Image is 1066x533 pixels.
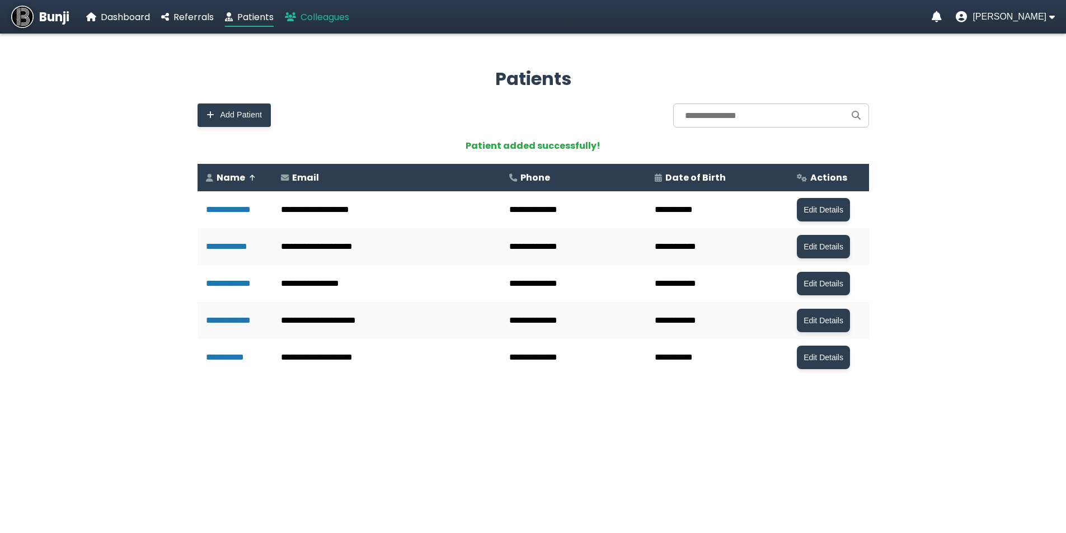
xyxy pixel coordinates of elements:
[797,346,850,369] button: Edit
[11,6,34,28] img: Bunji Dental Referral Management
[300,11,349,23] span: Colleagues
[285,10,349,24] a: Colleagues
[220,110,262,120] span: Add Patient
[11,6,69,28] a: Bunji
[973,12,1046,22] span: [PERSON_NAME]
[198,139,869,153] div: Patient added successfully!
[161,10,214,24] a: Referrals
[956,11,1055,22] button: User menu
[173,11,214,23] span: Referrals
[39,8,69,26] span: Bunji
[101,11,150,23] span: Dashboard
[797,272,850,295] button: Edit
[225,10,274,24] a: Patients
[797,235,850,258] button: Edit
[797,198,850,221] button: Edit
[86,10,150,24] a: Dashboard
[932,11,942,22] a: Notifications
[788,164,868,191] th: Actions
[646,164,788,191] th: Date of Birth
[501,164,646,191] th: Phone
[198,65,869,92] h2: Patients
[273,164,501,191] th: Email
[797,309,850,332] button: Edit
[198,103,271,127] button: Add Patient
[237,11,274,23] span: Patients
[198,164,273,191] th: Name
